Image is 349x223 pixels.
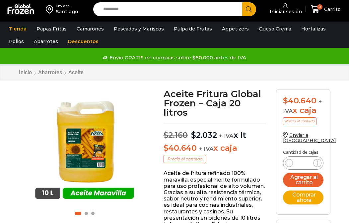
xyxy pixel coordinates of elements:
a: Enviar a [GEOGRAPHIC_DATA] [283,132,336,144]
div: Santiago [56,8,78,15]
span: $ [191,130,196,140]
p: x lt [164,124,266,140]
a: Inicio [19,69,32,76]
p: Precio al contado [283,117,316,125]
a: Appetizers [219,23,252,35]
span: $ [164,130,169,140]
a: Abarrotes [31,35,61,48]
a: Queso Crema [255,23,295,35]
a: Descuentos [65,35,102,48]
bdi: 40.640 [283,96,316,105]
a: Camarones [73,23,107,35]
input: Product quantity [297,158,310,168]
a: Hortalizas [298,23,329,35]
span: Iniciar sesión [268,8,302,15]
a: Abarrotes [38,69,62,76]
bdi: 2.160 [164,130,188,140]
span: + IVA [199,145,214,152]
p: Cantidad de cajas [283,150,323,155]
bdi: 40.640 [164,143,197,153]
a: Pollos [6,35,27,48]
a: Pulpa de Frutas [171,23,215,35]
a: Tienda [6,23,30,35]
span: 0 [317,4,322,10]
span: Carrito [322,6,341,13]
a: 0 Carrito [309,1,342,17]
div: Enviar a [56,4,78,8]
button: Search button [242,2,256,16]
nav: Breadcrumb [19,69,84,76]
p: x caja [164,143,266,153]
button: Agregar al carrito [283,173,323,187]
span: Go to slide 2 [85,212,88,215]
a: Pescados y Mariscos [110,23,167,35]
p: Precio al contado [164,155,206,163]
a: Aceite [68,69,84,76]
span: $ [283,96,288,105]
bdi: 2.032 [191,130,217,140]
button: Comprar ahora [283,191,323,204]
span: $ [164,143,169,153]
span: Go to slide 1 [75,212,81,215]
span: + IVA [219,133,234,139]
a: Papas Fritas [33,23,70,35]
img: address-field-icon.svg [46,4,56,15]
span: Go to slide 3 [91,212,95,215]
h1: Aceite Fritura Global Frozen – Caja 20 litros [164,89,266,117]
div: x caja [283,96,323,115]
